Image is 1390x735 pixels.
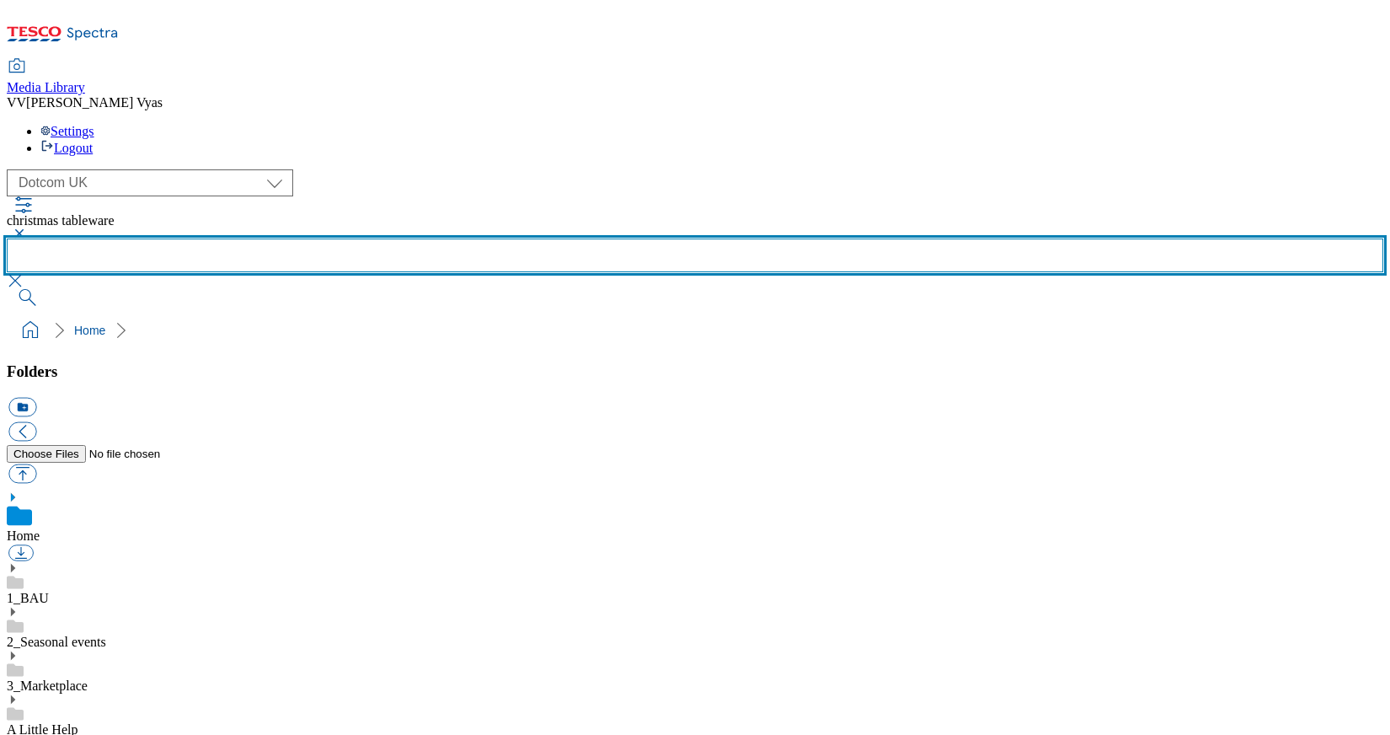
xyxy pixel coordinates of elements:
a: Settings [40,124,94,138]
span: Media Library [7,80,85,94]
a: Home [74,324,105,337]
a: Media Library [7,60,85,95]
span: christmas tableware [7,213,115,228]
a: 3_Marketplace [7,679,88,693]
h3: Folders [7,362,1383,381]
a: 1_BAU [7,591,49,605]
span: VV [7,95,26,110]
span: [PERSON_NAME] Vyas [26,95,163,110]
a: home [17,317,44,344]
a: Home [7,528,40,543]
nav: breadcrumb [7,314,1383,346]
a: 2_Seasonal events [7,635,106,649]
a: Logout [40,141,93,155]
